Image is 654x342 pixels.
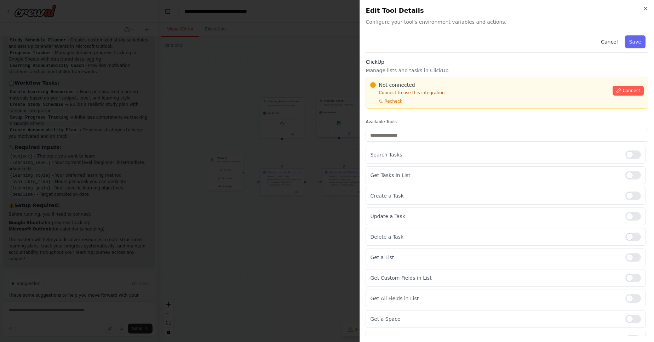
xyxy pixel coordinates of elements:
[370,213,620,220] p: Update a Task
[366,18,648,25] span: Configure your tool's environment variables and actions.
[370,274,620,281] p: Get Custom Fields in List
[623,88,640,93] span: Connect
[370,233,620,240] p: Delete a Task
[370,315,620,323] p: Get a Space
[370,98,402,104] button: Recheck
[366,119,648,125] label: Available Tools
[625,35,646,48] button: Save
[366,67,648,74] p: Manage lists and tasks in ClickUp
[370,254,620,261] p: Get a List
[370,192,620,199] p: Create a Task
[370,295,620,302] p: Get All Fields in List
[384,98,402,104] span: Recheck
[370,172,620,179] p: Get Tasks in List
[370,90,608,96] p: Connect to use this integration
[379,81,415,89] span: Not connected
[366,6,648,16] h2: Edit Tool Details
[597,35,622,48] button: Cancel
[370,151,620,158] p: Search Tasks
[613,86,644,96] button: Connect
[366,58,648,65] h3: ClickUp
